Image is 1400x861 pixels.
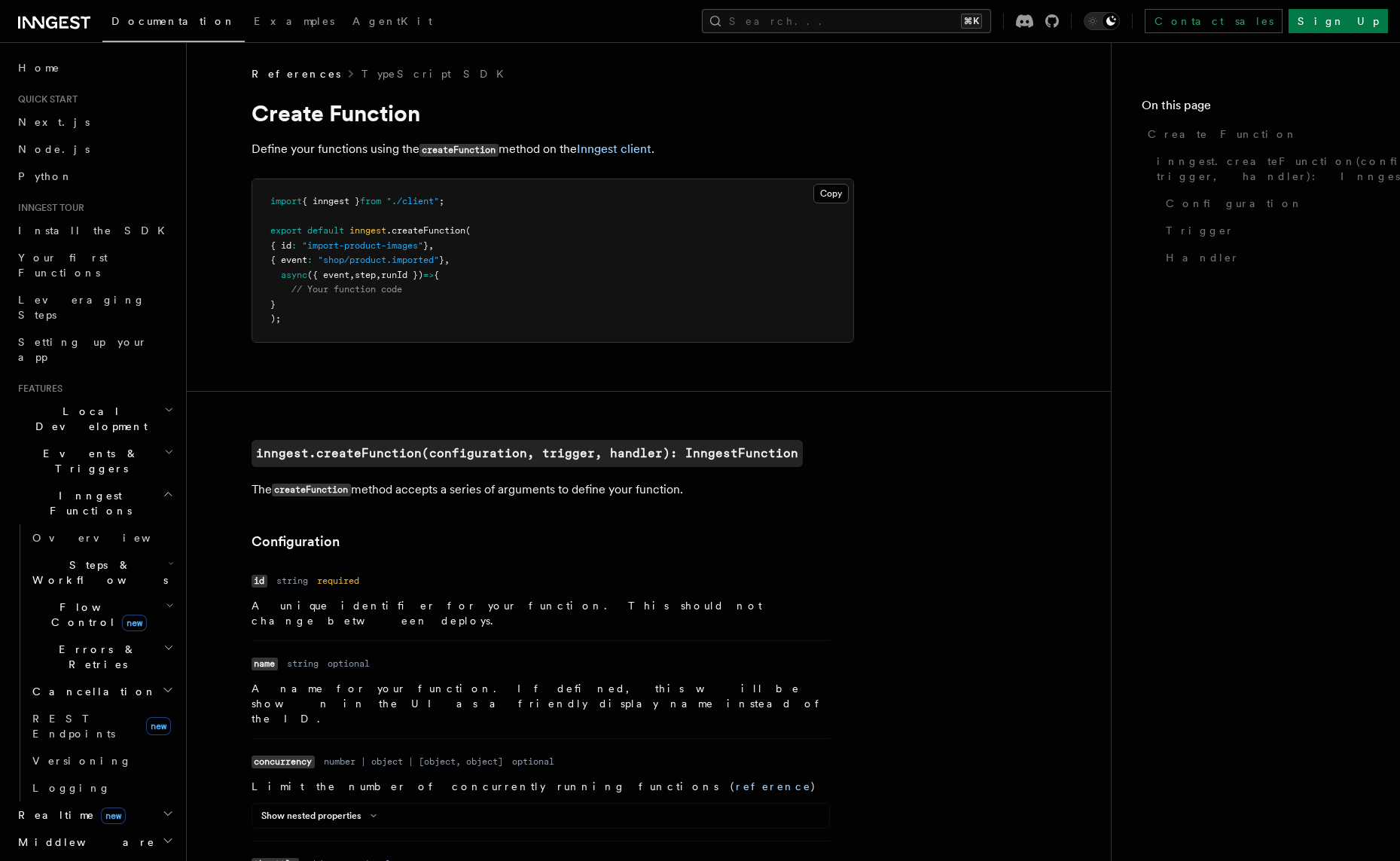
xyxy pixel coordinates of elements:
[18,60,60,75] span: Home
[1151,148,1370,190] a: inngest.createFunction(configuration, trigger, handler): InngestFunction
[276,575,308,587] dd: string
[12,404,164,434] span: Local Development
[317,575,359,587] dd: required
[1148,127,1298,142] span: Create Function
[1160,244,1370,271] a: Handler
[122,615,147,631] span: new
[577,142,651,156] a: Inngest client
[12,383,63,395] span: Features
[18,294,145,321] span: Leveraging Steps
[252,779,830,794] p: Limit the number of concurrently running functions ( )
[18,224,174,237] span: Install the SDK
[813,184,849,203] button: Copy
[12,446,164,476] span: Events & Triggers
[102,5,245,42] a: Documentation
[245,5,343,41] a: Examples
[439,196,444,206] span: ;
[26,557,168,588] span: Steps & Workflows
[146,717,171,735] span: new
[26,600,166,630] span: Flow Control
[307,270,349,280] span: ({ event
[386,196,439,206] span: "./client"
[111,15,236,27] span: Documentation
[252,658,278,670] code: name
[26,774,177,801] a: Logging
[281,270,307,280] span: async
[32,782,111,794] span: Logging
[270,225,302,236] span: export
[349,225,386,236] span: inngest
[361,66,513,81] a: TypeScript SDK
[1160,190,1370,217] a: Configuration
[252,139,854,160] p: Define your functions using the method on the .
[270,255,307,265] span: { event
[26,684,157,699] span: Cancellation
[1160,217,1370,244] a: Trigger
[12,524,177,801] div: Inngest Functions
[434,270,439,280] span: {
[12,202,84,214] span: Inngest tour
[376,270,381,280] span: ,
[252,598,830,628] p: A unique identifier for your function. This should not change between deploys.
[12,808,126,823] span: Realtime
[272,484,351,496] code: createFunction
[270,313,281,324] span: );
[261,810,383,822] button: Show nested properties
[512,756,554,768] dd: optional
[270,299,276,310] span: }
[12,108,177,136] a: Next.js
[12,488,163,518] span: Inngest Functions
[702,9,991,33] button: Search...⌘K
[381,270,423,280] span: runId })
[252,99,854,127] h1: Create Function
[1084,12,1120,30] button: Toggle dark mode
[12,829,177,856] button: Middleware
[1142,96,1370,121] h4: On this page
[291,284,402,295] span: // Your function code
[26,551,177,594] button: Steps & Workflows
[328,658,370,670] dd: optional
[252,66,340,81] span: References
[1166,250,1240,265] span: Handler
[465,225,471,236] span: (
[12,286,177,328] a: Leveraging Steps
[12,801,177,829] button: Realtimenew
[252,479,854,501] p: The method accepts a series of arguments to define your function.
[26,524,177,551] a: Overview
[26,705,177,747] a: REST Endpointsnew
[307,225,344,236] span: default
[252,575,267,588] code: id
[307,255,313,265] span: :
[252,756,315,768] code: concurrency
[12,835,155,850] span: Middleware
[32,755,132,767] span: Versioning
[12,136,177,163] a: Node.js
[12,217,177,244] a: Install the SDK
[12,482,177,524] button: Inngest Functions
[386,225,465,236] span: .createFunction
[101,808,126,824] span: new
[12,328,177,371] a: Setting up your app
[302,196,360,206] span: { inngest }
[1289,9,1388,33] a: Sign Up
[444,255,450,265] span: ,
[252,681,830,726] p: A name for your function. If defined, this will be shown in the UI as a friendly display name ins...
[270,196,302,206] span: import
[252,440,803,467] a: inngest.createFunction(configuration, trigger, handler): InngestFunction
[302,240,423,251] span: "import-product-images"
[12,93,78,105] span: Quick start
[439,255,444,265] span: }
[1142,121,1370,148] a: Create Function
[324,756,503,768] dd: number | object | [object, object]
[18,143,90,155] span: Node.js
[352,15,432,27] span: AgentKit
[423,240,429,251] span: }
[32,532,188,544] span: Overview
[270,240,291,251] span: { id
[26,678,177,705] button: Cancellation
[26,747,177,774] a: Versioning
[349,270,355,280] span: ,
[1166,196,1303,211] span: Configuration
[32,713,115,740] span: REST Endpoints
